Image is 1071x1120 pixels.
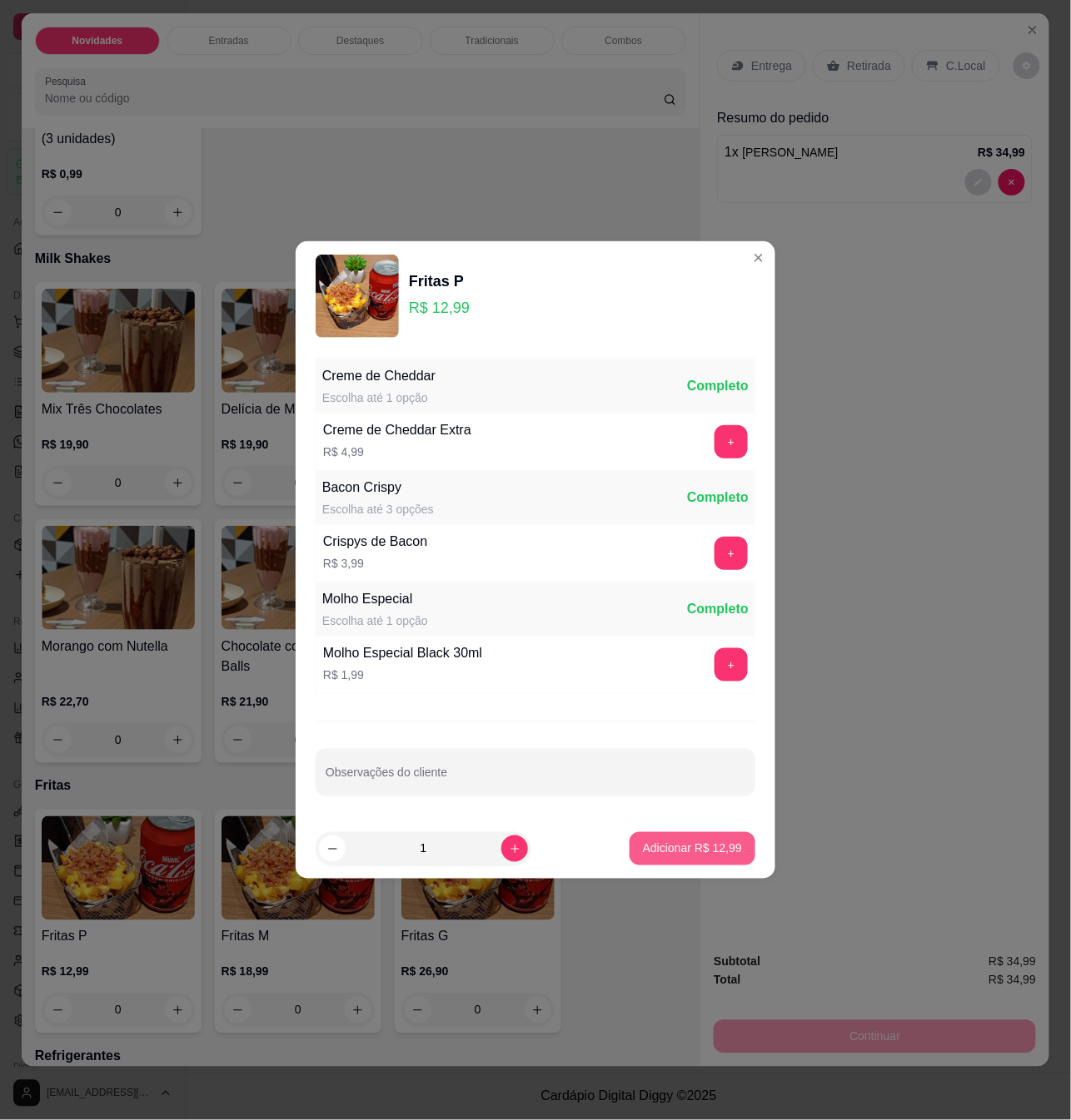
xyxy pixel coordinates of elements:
[326,771,745,787] input: Observações do cliente
[643,840,742,857] p: Adicionar R$ 12,99
[322,478,434,498] div: Bacon Crispy
[323,643,482,663] div: Molho Especial Black 30ml
[319,835,346,862] button: decrease-product-quantity
[323,532,427,552] div: Crispys de Bacon
[409,270,470,293] div: Fritas P
[322,389,436,406] div: Escolha até 1 opção
[501,835,528,862] button: increase-product-quantity
[322,589,428,609] div: Molho Especial
[323,555,427,572] p: R$ 3,99
[322,612,428,629] div: Escolha até 1 opção
[409,296,470,320] p: R$ 12,99
[745,245,772,271] button: Close
[687,599,749,619] div: Completo
[323,667,482,683] p: R$ 1,99
[630,832,755,865] button: Adicionar R$ 12,99
[322,501,434,518] div: Escolha até 3 opções
[715,537,748,570] button: add
[323,420,471,440] div: Creme de Cheddar Extra
[687,376,749,396] div: Completo
[687,488,749,508] div: Completo
[715,425,748,458] button: add
[316,255,399,338] img: product-image
[322,366,436,386] div: Creme de Cheddar
[323,444,471,460] p: R$ 4,99
[715,648,748,681] button: add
